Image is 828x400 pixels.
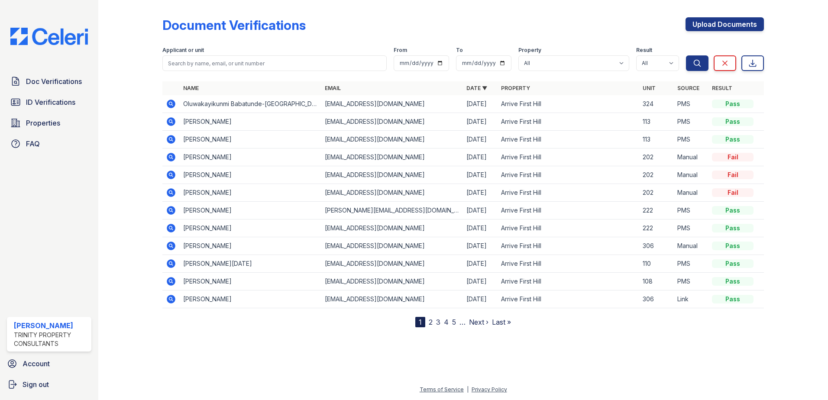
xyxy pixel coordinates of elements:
td: Arrive First Hill [498,219,639,237]
a: Name [183,85,199,91]
td: [EMAIL_ADDRESS][DOMAIN_NAME] [321,148,463,166]
td: [DATE] [463,95,498,113]
td: 202 [639,148,674,166]
td: [EMAIL_ADDRESS][DOMAIN_NAME] [321,255,463,273]
td: 113 [639,131,674,148]
td: 113 [639,113,674,131]
img: CE_Logo_Blue-a8612792a0a2168367f1c8372b55b34899dd931a85d93a1a3d3e32e68fde9ad4.png [3,28,95,45]
div: Pass [712,295,754,303]
a: Source [677,85,699,91]
td: [EMAIL_ADDRESS][DOMAIN_NAME] [321,131,463,148]
td: PMS [674,95,708,113]
td: [DATE] [463,184,498,202]
div: Document Verifications [162,17,306,33]
td: 202 [639,184,674,202]
td: Manual [674,148,708,166]
td: Arrive First Hill [498,131,639,148]
label: From [394,47,407,54]
td: [DATE] [463,255,498,273]
td: [EMAIL_ADDRESS][DOMAIN_NAME] [321,290,463,308]
label: Applicant or unit [162,47,204,54]
td: Link [674,290,708,308]
td: Arrive First Hill [498,95,639,113]
div: Fail [712,171,754,179]
div: Fail [712,153,754,161]
a: 4 [444,318,449,326]
div: Pass [712,224,754,232]
td: PMS [674,113,708,131]
td: PMS [674,131,708,148]
td: [DATE] [463,166,498,184]
span: Doc Verifications [26,76,82,87]
td: 222 [639,202,674,219]
td: 110 [639,255,674,273]
td: PMS [674,255,708,273]
div: | [467,386,469,393]
td: [EMAIL_ADDRESS][DOMAIN_NAME] [321,166,463,184]
a: Date ▼ [466,85,487,91]
div: [PERSON_NAME] [14,320,88,331]
td: Arrive First Hill [498,255,639,273]
td: [EMAIL_ADDRESS][DOMAIN_NAME] [321,273,463,290]
td: Arrive First Hill [498,273,639,290]
td: [PERSON_NAME] [180,290,321,308]
td: Arrive First Hill [498,148,639,166]
td: [EMAIL_ADDRESS][DOMAIN_NAME] [321,219,463,237]
div: Pass [712,259,754,268]
td: [DATE] [463,219,498,237]
a: Property [501,85,530,91]
label: Result [636,47,652,54]
label: To [456,47,463,54]
span: Sign out [23,379,49,390]
td: [DATE] [463,113,498,131]
td: 306 [639,237,674,255]
a: Upload Documents [686,17,764,31]
td: [PERSON_NAME] [180,148,321,166]
td: [PERSON_NAME][DATE] [180,255,321,273]
td: [DATE] [463,273,498,290]
td: [EMAIL_ADDRESS][DOMAIN_NAME] [321,95,463,113]
td: Arrive First Hill [498,290,639,308]
td: [DATE] [463,237,498,255]
td: Arrive First Hill [498,166,639,184]
div: Pass [712,277,754,286]
td: Oluwakayikunmi Babatunde-[GEOGRAPHIC_DATA] [180,95,321,113]
td: [PERSON_NAME] [180,219,321,237]
span: FAQ [26,139,40,149]
span: … [459,317,466,327]
span: ID Verifications [26,97,75,107]
td: Arrive First Hill [498,184,639,202]
td: Arrive First Hill [498,113,639,131]
a: Properties [7,114,91,132]
div: 1 [415,317,425,327]
td: Arrive First Hill [498,237,639,255]
td: [DATE] [463,290,498,308]
td: Arrive First Hill [498,202,639,219]
button: Sign out [3,376,95,393]
td: 324 [639,95,674,113]
td: [EMAIL_ADDRESS][DOMAIN_NAME] [321,113,463,131]
a: Doc Verifications [7,73,91,90]
span: Properties [26,118,60,128]
td: [PERSON_NAME] [180,131,321,148]
a: Unit [643,85,656,91]
a: FAQ [7,135,91,152]
a: Email [325,85,341,91]
div: Trinity Property Consultants [14,331,88,348]
a: Account [3,355,95,372]
td: [PERSON_NAME] [180,237,321,255]
input: Search by name, email, or unit number [162,55,387,71]
div: Pass [712,100,754,108]
td: 222 [639,219,674,237]
a: Last » [492,318,511,326]
td: PMS [674,273,708,290]
a: 2 [429,318,433,326]
td: [PERSON_NAME] [180,202,321,219]
td: [EMAIL_ADDRESS][DOMAIN_NAME] [321,237,463,255]
a: ID Verifications [7,94,91,111]
td: [DATE] [463,131,498,148]
div: Fail [712,188,754,197]
a: 3 [436,318,440,326]
td: [EMAIL_ADDRESS][DOMAIN_NAME] [321,184,463,202]
td: [PERSON_NAME] [180,273,321,290]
